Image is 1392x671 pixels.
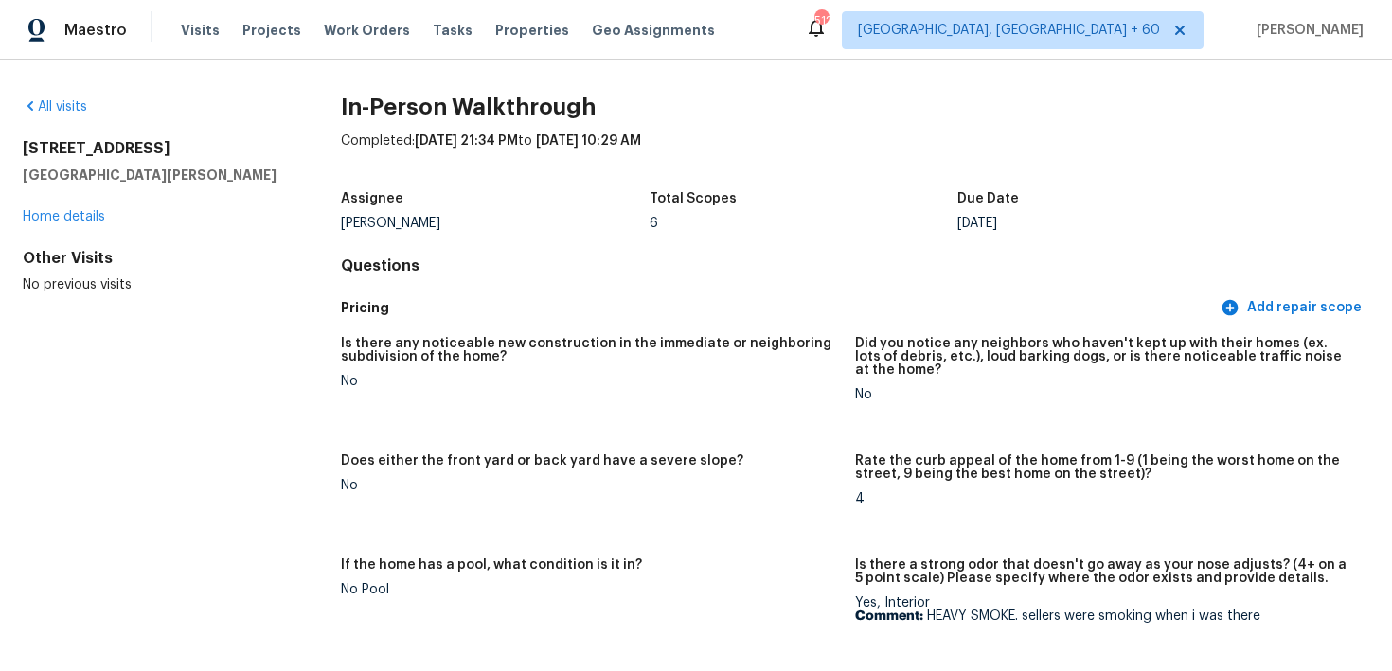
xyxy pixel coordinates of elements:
span: Projects [242,21,301,40]
div: 6 [650,217,958,230]
div: [PERSON_NAME] [341,217,650,230]
span: Work Orders [324,21,410,40]
div: No [341,479,840,492]
div: Completed: to [341,132,1369,181]
a: All visits [23,100,87,114]
h5: Due Date [957,192,1019,205]
span: [PERSON_NAME] [1249,21,1364,40]
div: No [341,375,840,388]
div: [DATE] [957,217,1266,230]
span: No previous visits [23,278,132,291]
span: Tasks [433,24,473,37]
div: No Pool [341,583,840,596]
a: Home details [23,210,105,223]
div: 4 [855,492,1354,505]
div: Other Visits [23,249,280,268]
p: HEAVY SMOKE. sellers were smoking when i was there [855,609,1354,623]
h5: Is there any noticeable new construction in the immediate or neighboring subdivision of the home? [341,337,840,363]
button: Add repair scope [1217,291,1369,326]
div: No [855,388,1354,401]
h5: If the home has a pool, what condition is it in? [341,558,642,572]
h5: [GEOGRAPHIC_DATA][PERSON_NAME] [23,166,280,185]
h4: Questions [341,256,1369,275]
h5: Rate the curb appeal of the home from 1-9 (1 being the worst home on the street, 9 being the best... [855,454,1354,481]
h5: Does either the front yard or back yard have a severe slope? [341,454,743,468]
h2: In-Person Walkthrough [341,97,1369,116]
b: Comment: [855,609,923,623]
span: Properties [495,21,569,40]
h2: [STREET_ADDRESS] [23,139,280,158]
span: Add repair scope [1224,296,1362,320]
div: Yes, Interior [855,596,1354,623]
span: [DATE] 10:29 AM [536,134,641,148]
h5: Is there a strong odor that doesn't go away as your nose adjusts? (4+ on a 5 point scale) Please ... [855,558,1354,585]
span: Visits [181,21,220,40]
h5: Assignee [341,192,403,205]
span: [DATE] 21:34 PM [415,134,518,148]
span: Maestro [64,21,127,40]
h5: Total Scopes [650,192,737,205]
span: [GEOGRAPHIC_DATA], [GEOGRAPHIC_DATA] + 60 [858,21,1160,40]
span: Geo Assignments [592,21,715,40]
div: 512 [814,11,828,30]
h5: Pricing [341,298,1217,318]
h5: Did you notice any neighbors who haven't kept up with their homes (ex. lots of debris, etc.), lou... [855,337,1354,377]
